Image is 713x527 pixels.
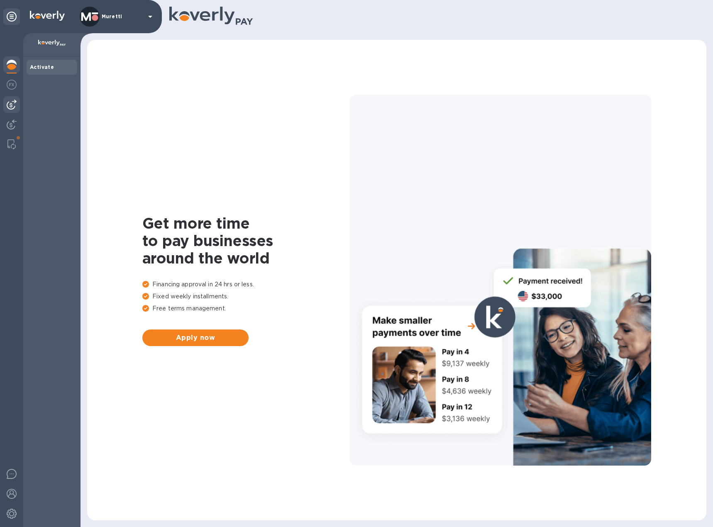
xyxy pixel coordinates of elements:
[142,292,350,301] p: Fixed weekly installments.
[142,280,350,289] p: Financing approval in 24 hrs or less.
[142,215,350,267] h1: Get more time to pay businesses around the world
[7,80,17,90] img: Foreign exchange
[102,14,143,20] p: Muretti
[142,329,249,346] button: Apply now
[30,11,65,21] img: Logo
[142,304,350,313] p: Free terms management.
[149,333,242,343] span: Apply now
[30,64,54,70] b: Activate
[3,8,20,25] div: Unpin categories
